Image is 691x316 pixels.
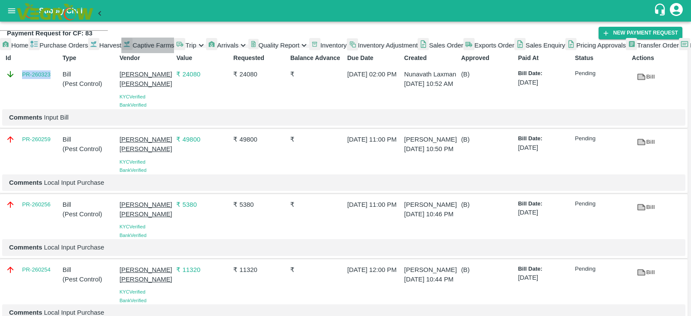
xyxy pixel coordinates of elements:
span: Quality Report [259,42,300,49]
span: Captive Farms [133,42,174,49]
a: shipmentsExports Order [463,38,514,53]
img: whInventory [309,38,320,51]
img: qualityReport [248,39,259,50]
span: Exports Order [475,42,514,49]
span: Transfer Order [637,42,679,49]
img: sales [418,38,429,51]
a: salesPricing Approvals [565,38,626,53]
img: centralMaterial [679,38,690,51]
img: delivery [174,38,185,51]
img: whArrival [206,38,217,51]
div: whArrivalArrivals [206,38,248,53]
a: whInventoryInventory [309,38,347,53]
a: harvestCaptive Farms [121,38,174,53]
span: Pricing Approvals [577,42,626,49]
img: shipments [463,38,475,51]
a: salesSales Order [418,38,463,53]
span: Trip [185,42,196,49]
span: Home [11,42,29,49]
a: whTransferTransfer Order [626,38,679,53]
img: sales [514,38,526,51]
a: inventoryInventory Adjustment [347,38,418,53]
div: deliveryTrip [174,38,206,53]
span: Arrivals [217,42,238,49]
span: Inventory Adjustment [358,42,418,49]
img: harvest [88,38,99,51]
span: Purchase Orders [40,42,88,49]
span: Inventory [320,42,347,49]
img: reciept [29,38,40,51]
a: salesSales Enquiry [514,38,565,53]
span: Sales Order [429,42,463,49]
img: sales [565,38,577,51]
a: harvestHarvest [88,38,121,53]
img: harvest [121,38,133,51]
img: whTransfer [626,38,637,51]
div: qualityReportQuality Report [248,39,309,52]
img: inventory [347,38,358,51]
a: recieptPurchase Orders [29,38,88,53]
span: Sales Enquiry [526,42,565,49]
span: Harvest [99,42,121,49]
